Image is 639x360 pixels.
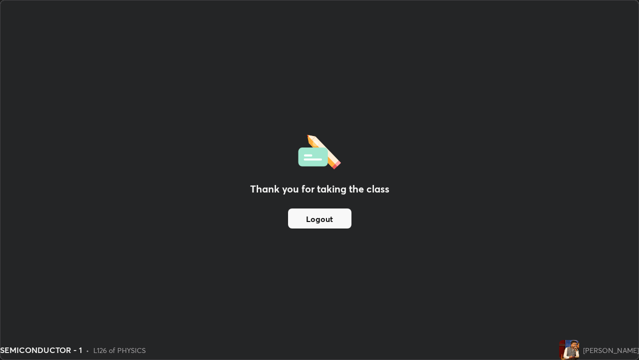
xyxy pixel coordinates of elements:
button: Logout [288,208,351,228]
img: f927825f111f48af9dbf922a2957019a.jpg [559,340,579,360]
div: • [86,345,89,355]
img: offlineFeedback.1438e8b3.svg [298,131,341,169]
h2: Thank you for taking the class [250,181,389,196]
div: [PERSON_NAME] [583,345,639,355]
div: L126 of PHYSICS [93,345,146,355]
